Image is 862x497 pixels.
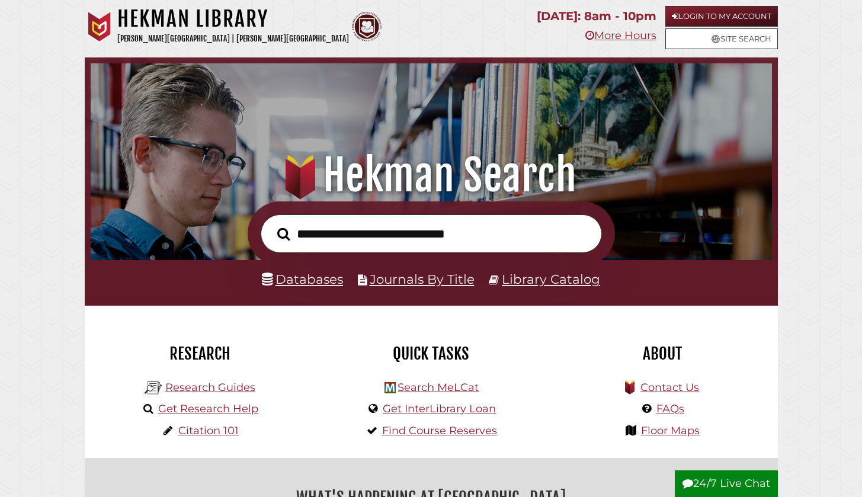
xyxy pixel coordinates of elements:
[325,344,538,364] h2: Quick Tasks
[271,224,296,243] button: Search
[277,227,290,241] i: Search
[556,344,769,364] h2: About
[117,32,349,46] p: [PERSON_NAME][GEOGRAPHIC_DATA] | [PERSON_NAME][GEOGRAPHIC_DATA]
[384,382,396,393] img: Hekman Library Logo
[585,29,656,42] a: More Hours
[158,402,258,415] a: Get Research Help
[352,12,382,41] img: Calvin Theological Seminary
[370,271,475,287] a: Journals By Title
[103,149,758,201] h1: Hekman Search
[502,271,600,287] a: Library Catalog
[537,6,656,27] p: [DATE]: 8am - 10pm
[640,381,699,394] a: Contact Us
[665,6,778,27] a: Login to My Account
[145,379,162,397] img: Hekman Library Logo
[85,12,114,41] img: Calvin University
[665,28,778,49] a: Site Search
[117,6,349,32] h1: Hekman Library
[94,344,307,364] h2: Research
[165,381,255,394] a: Research Guides
[383,402,496,415] a: Get InterLibrary Loan
[178,424,239,437] a: Citation 101
[656,402,684,415] a: FAQs
[641,424,700,437] a: Floor Maps
[262,271,343,287] a: Databases
[398,381,479,394] a: Search MeLCat
[382,424,497,437] a: Find Course Reserves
